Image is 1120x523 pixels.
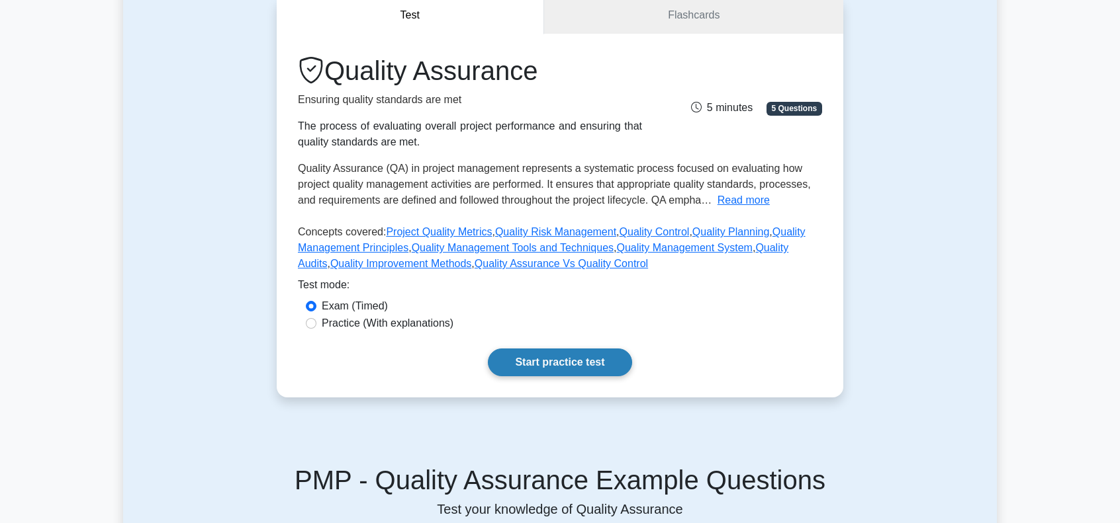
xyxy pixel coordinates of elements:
[488,348,631,376] a: Start practice test
[691,102,753,113] span: 5 minutes
[139,501,981,517] p: Test your knowledge of Quality Assurance
[298,118,642,150] div: The process of evaluating overall project performance and ensuring that quality standards are met.
[322,298,388,314] label: Exam (Timed)
[620,226,690,237] a: Quality Control
[298,55,642,87] h1: Quality Assurance
[386,226,492,237] a: Project Quality Metrics
[767,102,822,115] span: 5 Questions
[412,242,614,253] a: Quality Management Tools and Techniques
[298,224,822,277] p: Concepts covered: , , , , , , , , ,
[330,258,471,269] a: Quality Improvement Methods
[298,92,642,108] p: Ensuring quality standards are met
[139,464,981,496] h5: PMP - Quality Assurance Example Questions
[298,163,811,206] span: Quality Assurance (QA) in project management represents a systematic process focused on evaluatin...
[298,277,822,298] div: Test mode:
[718,192,770,208] button: Read more
[495,226,616,237] a: Quality Risk Management
[475,258,648,269] a: Quality Assurance Vs Quality Control
[692,226,770,237] a: Quality Planning
[322,315,453,331] label: Practice (With explanations)
[617,242,753,253] a: Quality Management System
